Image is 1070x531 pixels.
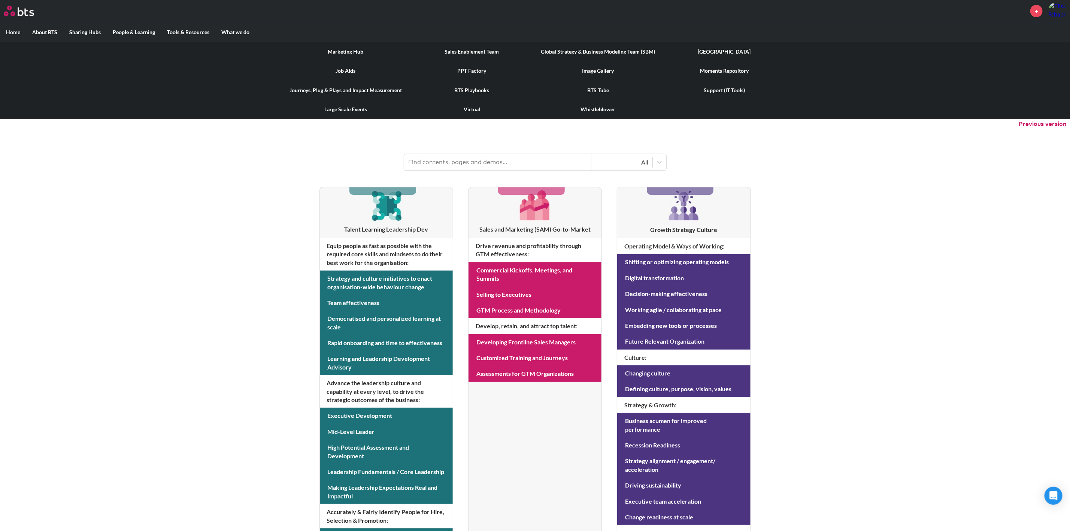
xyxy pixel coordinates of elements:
h4: Operating Model & Ways of Working : [617,238,750,254]
h4: Develop, retain, and attract top talent : [469,318,601,334]
a: + [1030,5,1043,17]
h4: Advance the leadership culture and capability at every level, to drive the strategic outcomes of ... [320,375,453,408]
label: What we do [215,22,255,42]
div: Open Intercom Messenger [1045,487,1063,505]
h4: Culture : [617,350,750,365]
h3: Talent Learning Leadership Dev [320,225,453,233]
img: [object Object] [666,187,702,223]
h4: Equip people as fast as possible with the required core skills and mindsets to do their best work... [320,238,453,271]
img: [object Object] [369,187,404,223]
a: Go home [4,6,48,16]
input: Find contents, pages and demos... [404,154,591,171]
img: BTS Logo [4,6,34,16]
a: Profile [1048,2,1066,20]
h3: Sales and Marketing (SAM) Go-to-Market [469,225,601,233]
h4: Strategy & Growth : [617,397,750,413]
h3: Growth Strategy Culture [617,226,750,234]
label: Tools & Resources [161,22,215,42]
h4: Drive revenue and profitability through GTM effectiveness : [469,238,601,262]
h4: Accurately & Fairly Identify People for Hire, Selection & Promotion : [320,504,453,528]
button: Previous version [1019,120,1066,128]
img: [object Object] [517,187,553,223]
div: All [595,158,649,166]
label: About BTS [26,22,63,42]
label: Sharing Hubs [63,22,107,42]
label: People & Learning [107,22,161,42]
img: Elisa Schaper [1048,2,1066,20]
